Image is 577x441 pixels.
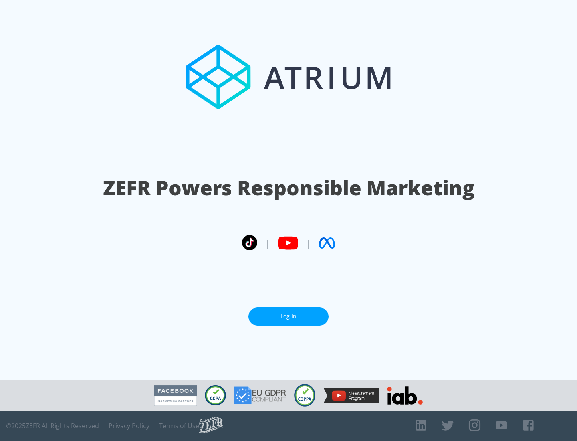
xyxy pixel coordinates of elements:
a: Privacy Policy [109,422,149,430]
img: GDPR Compliant [234,386,286,404]
img: CCPA Compliant [205,385,226,405]
span: | [306,237,311,249]
img: YouTube Measurement Program [323,388,379,403]
a: Terms of Use [159,422,199,430]
img: COPPA Compliant [294,384,315,407]
h1: ZEFR Powers Responsible Marketing [103,174,474,202]
img: Facebook Marketing Partner [154,385,197,406]
span: | [265,237,270,249]
img: IAB [387,386,423,405]
span: © 2025 ZEFR All Rights Reserved [6,422,99,430]
a: Log In [248,307,329,326]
